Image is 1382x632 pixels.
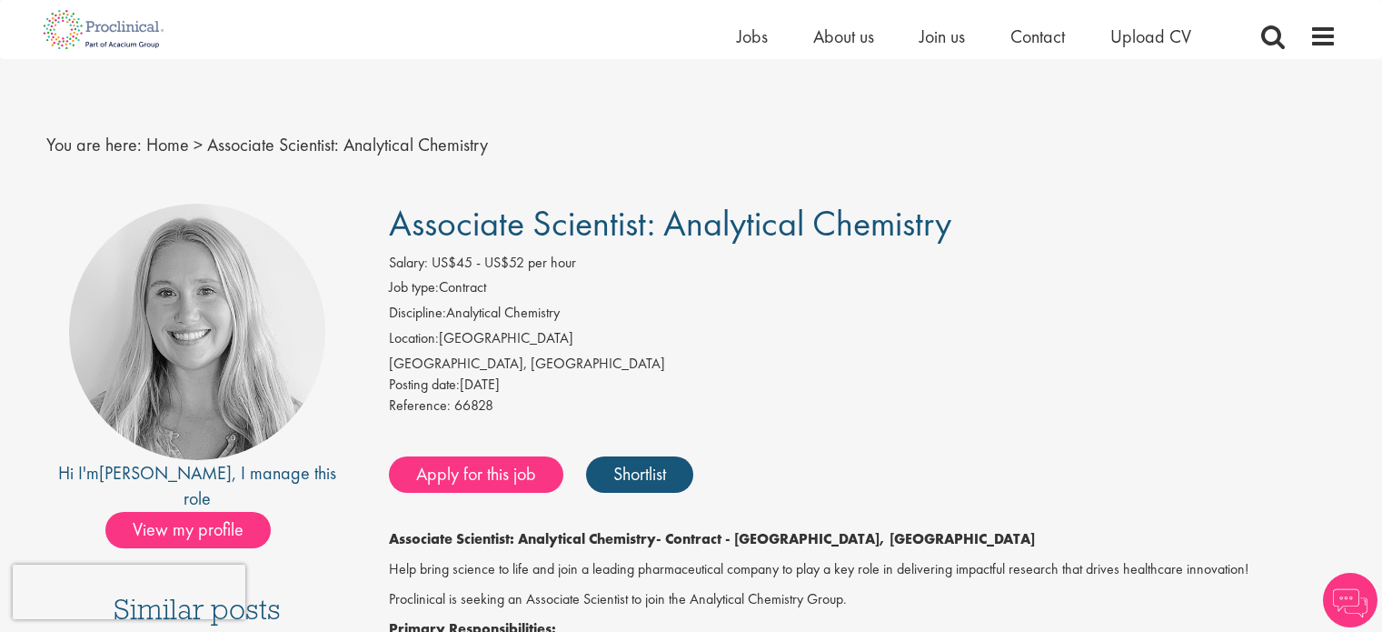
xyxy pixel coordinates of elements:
span: US$45 - US$52 per hour [432,253,576,272]
label: Job type: [389,277,439,298]
a: Join us [920,25,965,48]
div: [DATE] [389,375,1337,396]
label: Salary: [389,253,428,274]
p: Proclinical is seeking an Associate Scientist to join the Analytical Chemistry Group. [389,589,1337,610]
a: View my profile [105,516,289,539]
span: View my profile [105,512,271,548]
div: [GEOGRAPHIC_DATA], [GEOGRAPHIC_DATA] [389,354,1337,375]
strong: - Contract - [GEOGRAPHIC_DATA], [GEOGRAPHIC_DATA] [656,529,1035,548]
label: Reference: [389,396,451,416]
span: 66828 [454,396,493,415]
span: You are here: [46,133,142,156]
img: imeage of recruiter Shannon Briggs [69,204,325,460]
p: Help bring science to life and join a leading pharmaceutical company to play a key role in delive... [389,559,1337,580]
a: Upload CV [1110,25,1191,48]
span: Associate Scientist: Analytical Chemistry [207,133,488,156]
a: Shortlist [586,456,693,493]
a: Jobs [737,25,768,48]
span: Associate Scientist: Analytical Chemistry [389,200,951,246]
span: > [194,133,203,156]
label: Discipline: [389,303,446,324]
img: Chatbot [1323,573,1377,627]
strong: Associate Scientist: Analytical Chemistry [389,529,656,548]
span: Posting date: [389,375,460,394]
a: Contact [1010,25,1065,48]
div: Hi I'm , I manage this role [46,460,349,512]
a: breadcrumb link [146,133,189,156]
li: Analytical Chemistry [389,303,1337,328]
a: [PERSON_NAME] [99,461,232,485]
a: About us [813,25,874,48]
li: [GEOGRAPHIC_DATA] [389,328,1337,354]
label: Location: [389,328,439,349]
iframe: reCAPTCHA [13,565,245,619]
li: Contract [389,277,1337,303]
a: Apply for this job [389,456,563,493]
